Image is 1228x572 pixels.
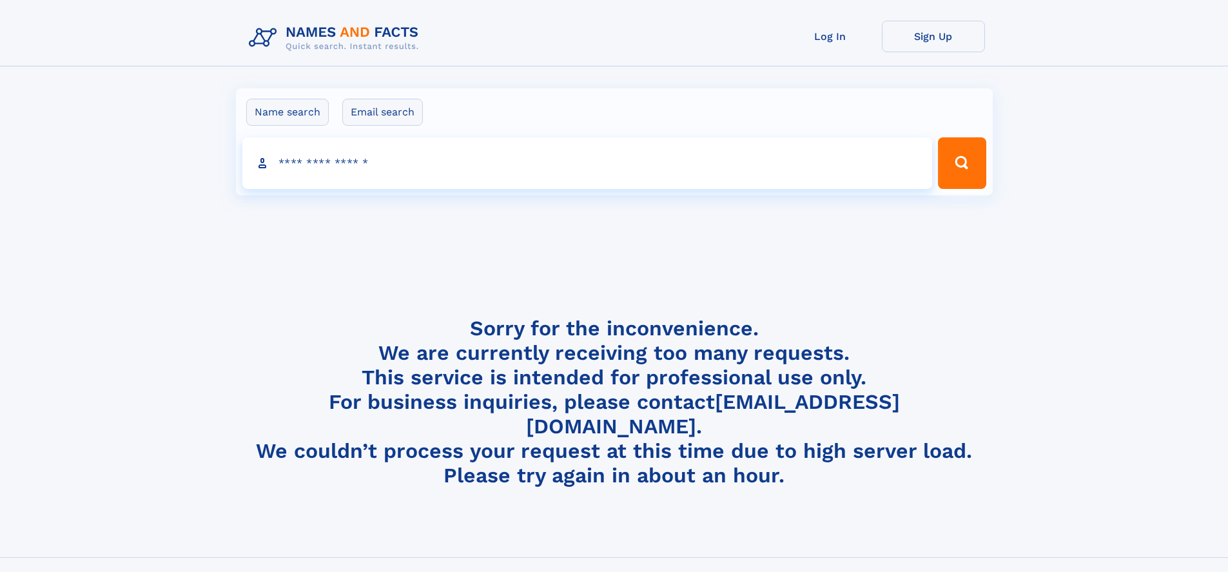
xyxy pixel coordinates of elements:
[882,21,985,52] a: Sign Up
[246,99,329,126] label: Name search
[244,21,429,55] img: Logo Names and Facts
[938,137,986,189] button: Search Button
[526,390,900,439] a: [EMAIL_ADDRESS][DOMAIN_NAME]
[342,99,423,126] label: Email search
[779,21,882,52] a: Log In
[242,137,933,189] input: search input
[244,316,985,488] h4: Sorry for the inconvenience. We are currently receiving too many requests. This service is intend...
